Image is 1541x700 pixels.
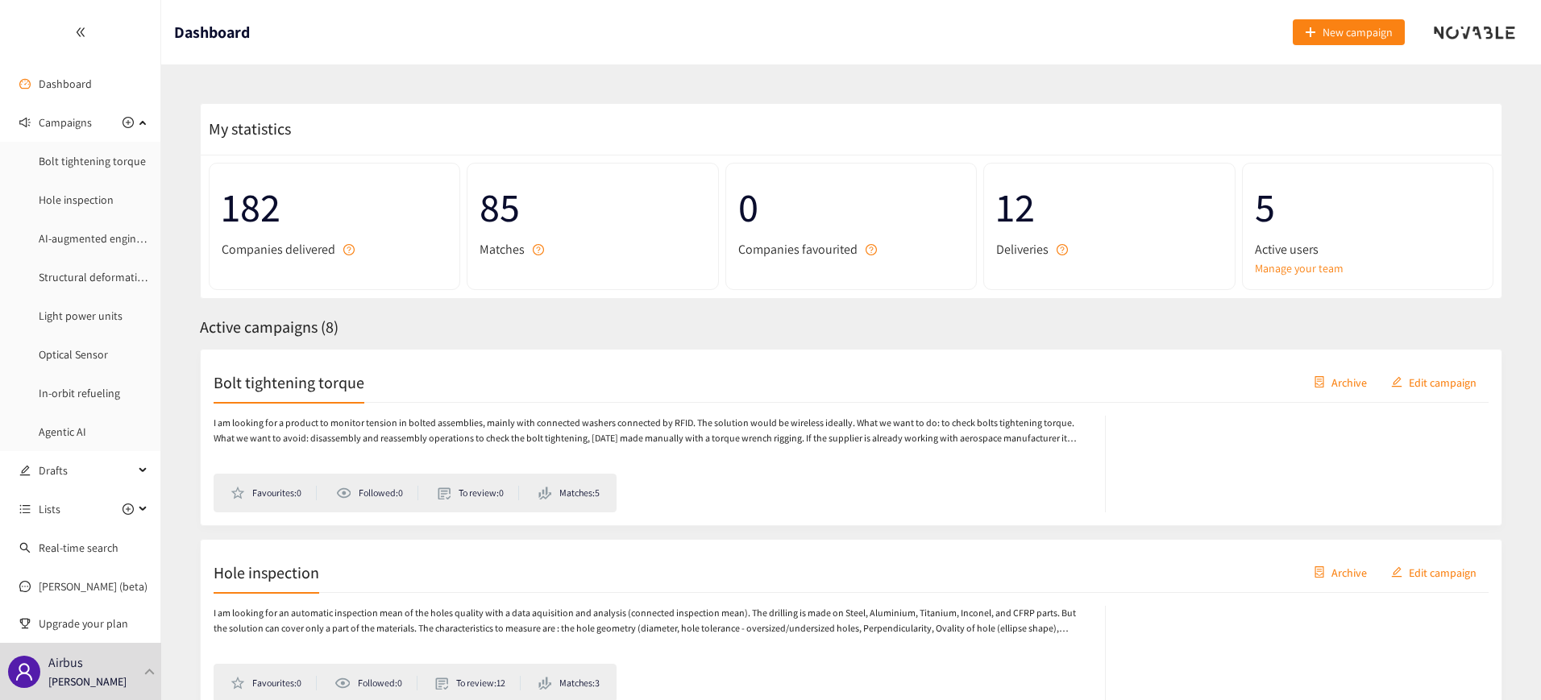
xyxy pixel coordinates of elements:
[533,244,544,255] span: question-circle
[39,77,92,91] a: Dashboard
[201,118,291,139] span: My statistics
[438,486,519,500] li: To review: 0
[1323,23,1393,41] span: New campaign
[39,607,148,640] span: Upgrade your plan
[39,579,147,594] a: [PERSON_NAME] (beta)
[39,454,134,487] span: Drafts
[538,486,600,500] li: Matches: 5
[75,27,86,38] span: double-left
[200,317,339,338] span: Active campaigns ( 8 )
[1391,376,1402,389] span: edit
[19,503,31,515] span: unordered-list
[1379,369,1489,395] button: editEdit campaign
[39,493,60,525] span: Lists
[538,676,600,690] li: Matches: 3
[39,106,92,139] span: Campaigns
[39,270,240,284] a: Structural deformation sensing for testing
[480,176,705,239] span: 85
[19,465,31,476] span: edit
[231,486,317,500] li: Favourites: 0
[39,347,108,362] a: Optical Sensor
[1278,526,1541,700] iframe: Chat Widget
[1305,27,1316,39] span: plus
[39,309,123,323] a: Light power units
[39,541,118,555] a: Real-time search
[200,349,1502,526] a: Bolt tightening torquecontainerArchiveeditEdit campaignI am looking for a product to monitor tens...
[1409,373,1477,391] span: Edit campaign
[435,676,521,690] li: To review: 12
[1293,19,1405,45] button: plusNew campaign
[336,486,418,500] li: Followed: 0
[231,676,317,690] li: Favourites: 0
[15,662,34,681] span: user
[738,176,964,239] span: 0
[222,239,335,259] span: Companies delivered
[123,503,134,515] span: plus-circle
[996,176,1222,239] span: 12
[214,606,1089,636] p: I am looking for an automatic inspection mean of the holes quality with a data aquisition and ana...
[1255,239,1319,259] span: Active users
[48,673,127,690] p: [PERSON_NAME]
[343,244,355,255] span: question-circle
[996,239,1049,259] span: Deliveries
[39,386,120,400] a: In-orbit refueling
[1302,369,1379,395] button: containerArchive
[214,371,364,393] h2: Bolt tightening torque
[1278,526,1541,700] div: Widget de chat
[214,561,319,583] h2: Hole inspection
[39,154,146,168] a: Bolt tightening torque
[480,239,525,259] span: Matches
[39,425,86,439] a: Agentic AI
[39,231,243,246] a: AI-augmented engineering simulation tool
[214,416,1089,446] p: I am looking for a product to monitor tension in bolted assemblies, mainly with connected washers...
[39,193,114,207] a: Hole inspection
[1255,176,1481,239] span: 5
[123,117,134,128] span: plus-circle
[19,117,31,128] span: sound
[19,618,31,629] span: trophy
[48,652,83,673] p: Airbus
[1314,376,1325,389] span: container
[1057,244,1068,255] span: question-circle
[1255,259,1481,277] a: Manage your team
[334,676,417,690] li: Followed: 0
[738,239,858,259] span: Companies favourited
[1331,373,1367,391] span: Archive
[222,176,447,239] span: 182
[866,244,877,255] span: question-circle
